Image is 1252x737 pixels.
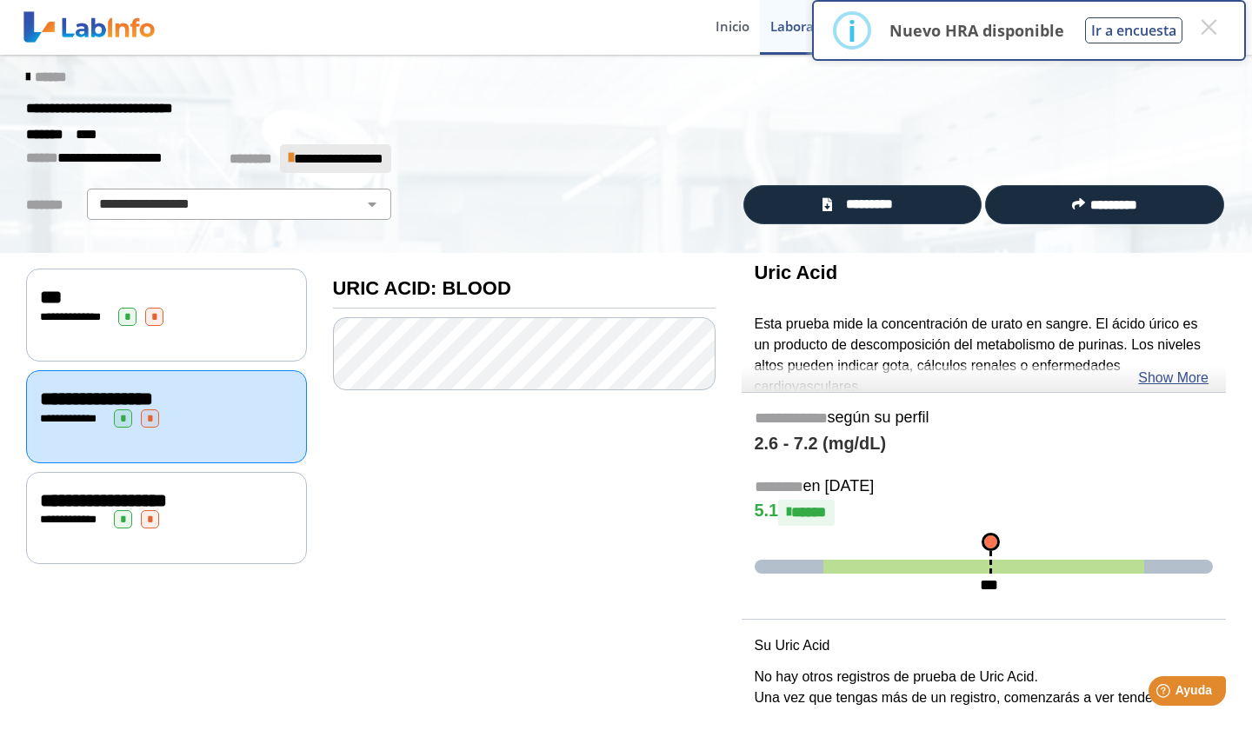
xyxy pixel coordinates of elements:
[755,635,1214,656] p: Su Uric Acid
[755,500,1214,526] h4: 5.1
[848,15,856,46] div: i
[755,477,1214,497] h5: en [DATE]
[755,434,1214,455] h4: 2.6 - 7.2 (mg/dL)
[755,314,1214,397] p: Esta prueba mide la concentración de urato en sangre. El ácido úrico es un producto de descomposi...
[1085,17,1182,43] button: Ir a encuesta
[755,262,838,283] b: Uric Acid
[333,277,511,299] b: URIC ACID: BLOOD
[1193,11,1224,43] button: Close this dialog
[1097,669,1233,718] iframe: Help widget launcher
[755,667,1214,708] p: No hay otros registros de prueba de Uric Acid. Una vez que tengas más de un registro, comenzarás ...
[755,408,1214,428] h5: según su perfil
[889,20,1064,41] p: Nuevo HRA disponible
[1138,368,1209,388] a: Show More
